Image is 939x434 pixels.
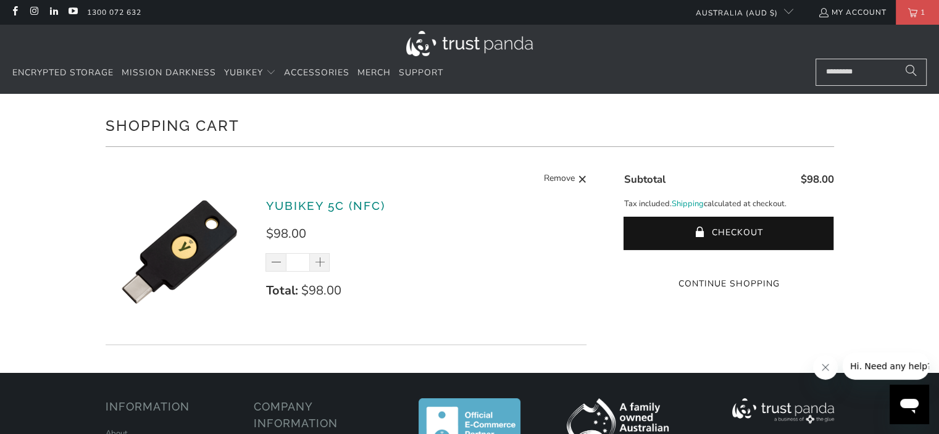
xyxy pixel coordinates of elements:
a: Shipping [671,198,703,211]
p: Tax included. calculated at checkout. [624,198,833,211]
span: $98.00 [800,172,833,186]
a: Support [399,59,443,88]
span: Subtotal [624,172,665,186]
iframe: Button to launch messaging window [890,385,929,424]
a: Remove [544,172,587,187]
img: Trust Panda Australia [406,31,533,56]
input: Search... [816,59,927,86]
a: Trust Panda Australia on Instagram [28,7,39,17]
span: Merch [357,67,391,78]
button: Checkout [624,217,833,250]
img: YubiKey 5C (NFC) [106,178,254,326]
a: 1300 072 632 [87,6,141,19]
summary: YubiKey [224,59,276,88]
a: YubiKey 5C (NFC) [265,199,385,212]
a: Trust Panda Australia on Facebook [9,7,20,17]
nav: Translation missing: en.navigation.header.main_nav [12,59,443,88]
span: $98.00 [265,225,306,242]
span: Support [399,67,443,78]
a: Encrypted Storage [12,59,114,88]
button: Search [896,59,927,86]
span: Accessories [284,67,349,78]
span: Encrypted Storage [12,67,114,78]
a: My Account [818,6,887,19]
h1: Shopping Cart [106,112,834,137]
a: Mission Darkness [122,59,216,88]
a: Continue Shopping [624,277,833,291]
span: YubiKey [224,67,263,78]
a: Trust Panda Australia on LinkedIn [48,7,59,17]
span: Remove [544,172,575,187]
iframe: Message from company [843,353,929,380]
a: Merch [357,59,391,88]
span: Hi. Need any help? [7,9,89,19]
a: Trust Panda Australia on YouTube [67,7,78,17]
strong: Total: [265,282,298,299]
span: $98.00 [301,282,341,299]
a: Accessories [284,59,349,88]
span: Mission Darkness [122,67,216,78]
iframe: Close message [813,355,838,380]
